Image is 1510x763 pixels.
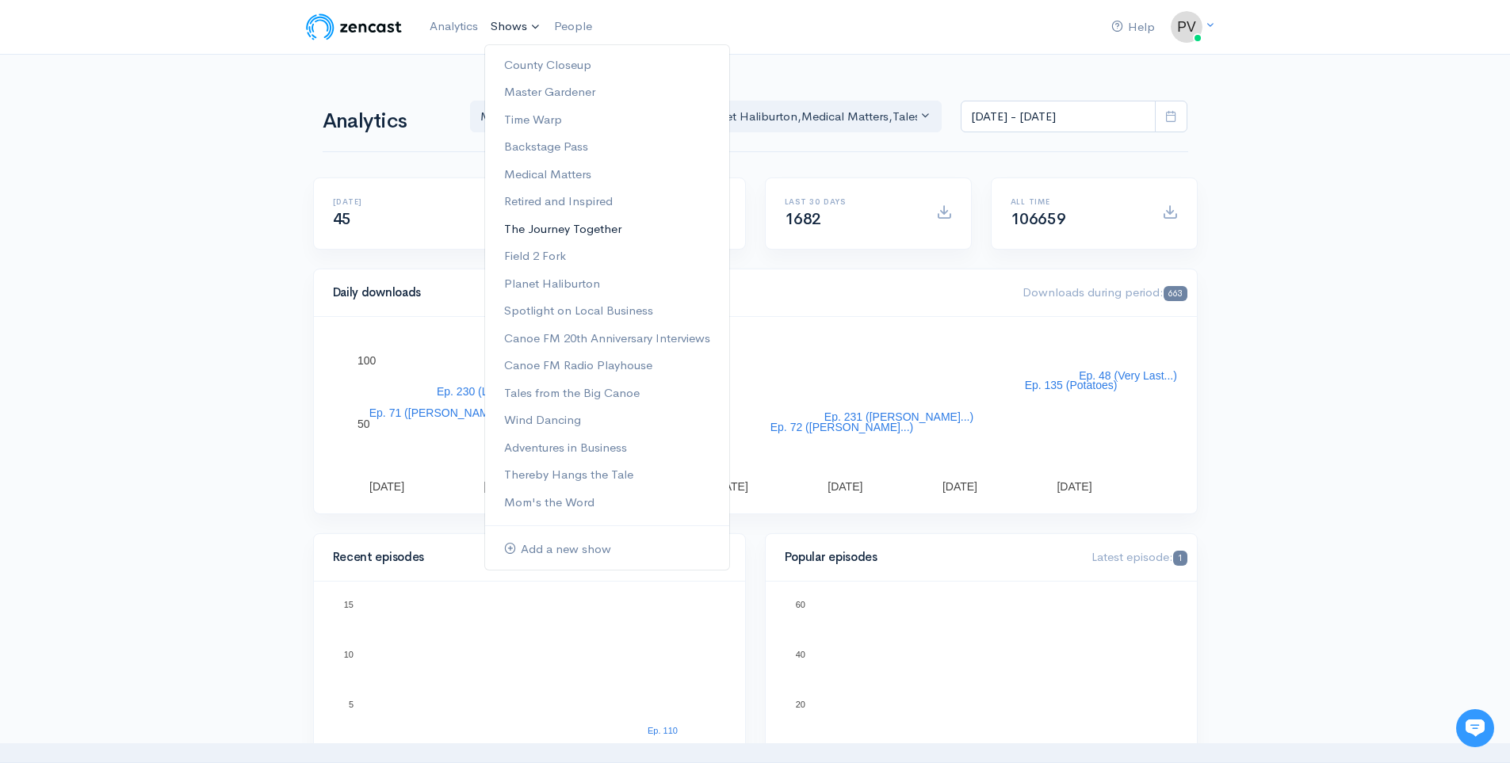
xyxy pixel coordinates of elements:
a: Planet Haliburton [485,270,729,298]
text: Ep. 71 ([PERSON_NAME]...) [369,406,512,419]
h2: Just let us know if you need anything and we'll be happy to help! 🙂 [24,105,293,181]
text: 50 [357,418,370,430]
a: Wind Dancing [485,406,729,434]
span: 45 [333,209,351,229]
text: Ep. 48 (Very Last...) [1079,369,1177,382]
text: Ep. 58 [835,639,861,648]
a: Add a new show [485,536,729,563]
a: Spotlight on Local Business [485,297,729,325]
input: analytics date range selector [961,101,1156,133]
a: Analytics [423,10,484,44]
text: 100 [357,354,377,367]
text: Ep. 109 [581,736,611,746]
text: [DATE] [942,480,977,493]
h6: All time [1011,197,1143,206]
text: Ep. 72 ([PERSON_NAME]...) [770,421,913,433]
ul: Shows [484,44,730,570]
iframe: gist-messenger-bubble-iframe [1456,709,1494,747]
text: Ep. 231 [514,606,545,616]
text: 15 [343,600,353,609]
div: Mom's the Word , Adventures in Business , Planet Haliburton , Medical Matters , Tales from the Bi... [480,108,918,126]
span: New conversation [102,219,190,232]
a: Shows [484,10,548,44]
img: ... [1171,11,1202,43]
span: 663 [1164,286,1187,301]
span: 1682 [785,209,821,229]
span: 106659 [1011,209,1066,229]
span: Downloads during period: [1023,284,1187,299]
a: Tales from the Big Canoe [485,380,729,407]
a: County Closeup [485,52,729,79]
a: Backstage Pass [485,133,729,161]
text: 20 [795,700,805,709]
a: Adventures in Business [485,434,729,462]
span: Latest episode: [1091,549,1187,564]
text: [DATE] [713,480,747,493]
text: Ep. 116 [1033,713,1063,723]
text: Ep. 110 [648,726,678,735]
text: 10 [343,650,353,659]
a: Medical Matters [485,161,729,189]
text: 40 [795,650,805,659]
a: Retired and Inspired [485,188,729,216]
a: Canoe FM Radio Playhouse [485,352,729,380]
a: Thereby Hangs the Tale [485,461,729,489]
text: Ep. 230 (Lumber Cam...) [436,385,558,398]
p: Find an answer quickly [21,272,296,291]
a: Field 2 Fork [485,242,729,270]
svg: A chart. [333,336,1178,494]
text: Ep. 230 [900,691,930,700]
text: Ep. 108 [381,726,411,735]
svg: A chart. [333,601,726,759]
text: [DATE] [828,480,862,493]
a: People [548,10,598,44]
text: Ep. 231 ([PERSON_NAME]...) [824,410,973,423]
h1: Analytics [323,110,451,133]
a: Mom's the Word [485,489,729,517]
h4: Recent episodes [333,551,717,564]
button: Mom's the Word, Adventures in Business, Planet Haliburton, Medical Matters, Tales from the Big Ca... [470,101,942,133]
text: Ep. 72 [450,636,476,646]
button: New conversation [25,210,292,242]
a: Time Warp [485,106,729,134]
text: [DATE] [1057,480,1091,493]
a: Master Gardener [485,78,729,106]
input: Search articles [46,298,283,330]
text: 5 [348,700,353,709]
h4: Daily downloads [333,286,1004,299]
svg: A chart. [785,601,1178,759]
span: 1 [1173,551,1187,566]
a: Canoe FM 20th Anniversary Interviews [485,325,729,353]
h1: Hi 👋 [24,77,293,102]
img: ZenCast Logo [304,11,404,43]
h6: [DATE] [333,197,465,206]
a: The Journey Together [485,216,729,243]
text: Ep. 135 [966,701,996,711]
text: [DATE] [369,480,404,493]
text: Ep. 48 [1102,716,1127,726]
text: 60 [795,600,805,609]
h4: Popular episodes [785,551,1073,564]
text: Ep. 135 (Potatoes) [1024,379,1117,391]
h6: Last 30 days [785,197,917,206]
a: Help [1105,10,1161,44]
